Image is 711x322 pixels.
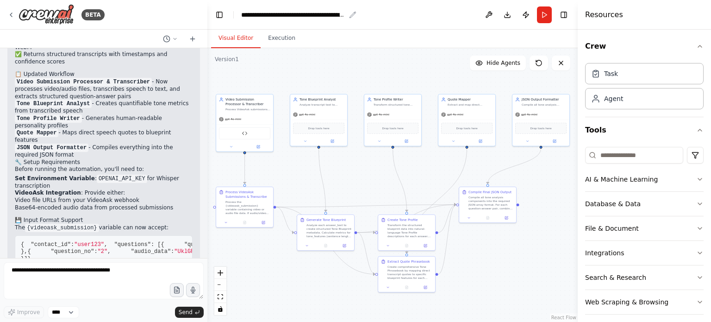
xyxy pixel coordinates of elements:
[15,115,193,130] li: - Generates human-readable personality profiles
[478,215,497,221] button: No output available
[31,241,71,248] span: "contact_id"
[15,144,88,152] code: JSON Output Formatter
[393,139,420,144] button: Open in side panel
[542,139,568,144] button: Open in side panel
[225,117,241,121] span: gpt-4o-mini
[235,220,254,225] button: No output available
[21,256,24,262] span: }
[378,256,436,293] div: Extract Quote PhrasebookCreate comprehensive Tone Phrasebook by mapping direct transcript quotes ...
[215,56,239,63] div: Version 1
[15,197,193,204] li: Video file URLs from your VideoAsk webhook
[337,243,352,248] button: Open in side panel
[438,202,456,277] g: Edge from af8b488a-c3f3-4f58-8e0d-7a4d004b8357 to e746ba29-521f-4737-92ad-c4345fdd027c
[585,143,704,322] div: Tools
[131,248,171,255] span: "audio_data"
[317,148,328,212] g: Edge from 2d4087d3-5c7f-44ce-baa0-212e30aeec50 to 443e016a-82eb-4234-9c1c-cc58626b205a
[387,223,432,238] div: Transform the structured blueprint data into natural-language Tone Profile descriptions for each ...
[585,9,623,20] h4: Resources
[299,97,344,102] div: Tone Blueprint Analyst
[15,71,193,78] h2: 📋 Updated Workflow
[459,187,517,223] div: Compile Final JSON OutputCompile all tone analysis components into the required JSON array format...
[15,224,193,232] p: The variable can now accept:
[15,175,95,182] strong: Set Environment Variable
[161,241,164,248] span: {
[557,8,570,21] button: Hide right sidebar
[438,202,456,235] g: Edge from 9459bac4-e040-4228-8f61-01cb10f5d75e to e746ba29-521f-4737-92ad-c4345fdd027c
[276,205,294,235] g: Edge from 88e8c16a-09cf-4f8d-bdcc-3619374e2a59 to 443e016a-82eb-4234-9c1c-cc58626b205a
[15,78,152,86] code: Video Submission Processor & Transcriber
[319,139,346,144] button: Open in side panel
[242,131,248,136] img: Audio Transcription Tool
[15,189,81,196] strong: VideoAsk Integration
[256,220,271,225] button: Open in side panel
[357,202,456,235] g: Edge from 443e016a-82eb-4234-9c1c-cc58626b205a to e746ba29-521f-4737-92ad-c4345fdd027c
[299,113,315,116] span: gpt-4o-mini
[15,78,193,100] li: - Now processes video/audio files, transcribes speech to text, and extracts structured question-a...
[306,223,351,238] div: Analyze each answer_text to create structured Tone Blueprint metadata. Calculate metrics for tone...
[585,117,704,143] button: Tools
[522,97,567,102] div: JSON Output Formatter
[15,129,58,137] code: Quote Mapper
[74,241,104,248] span: "user123"
[456,126,477,131] span: Drop tools here
[216,187,274,228] div: Process VideoAsk Submissions & TranscribeProcess the {videoask_submission} variable containing vi...
[521,113,537,116] span: gpt-4o-mini
[15,51,193,65] li: ✅ Returns structured transcripts with timestamps and confidence scores
[24,256,27,262] span: ]
[468,196,513,210] div: Compile all tone analysis components into the required JSON array format. For each question-answe...
[418,284,433,290] button: Open in side panel
[585,241,704,265] button: Integrations
[15,144,193,159] li: - Compiles everything into the required JSON format
[15,204,193,212] li: Base64-encoded audio data from processed submissions
[174,248,214,255] span: "UklGRiw..."
[585,216,704,240] button: File & Document
[486,148,543,184] g: Edge from e878e1b2-acd6-4b31-bf50-53c61afe8632 to e746ba29-521f-4737-92ad-c4345fdd027c
[470,56,526,70] button: Hide Agents
[447,113,463,116] span: gpt-4o-mini
[297,215,355,251] div: Generate Tone BlueprintAnalyze each answer_text to create structured Tone Blueprint metadata. Cal...
[306,218,346,222] div: Generate Tone Blueprint
[19,4,74,25] img: Logo
[397,243,416,248] button: No output available
[159,33,181,44] button: Switch to previous chat
[214,267,226,279] button: zoom in
[241,10,356,19] nav: breadcrumb
[225,190,270,199] div: Process VideoAsk Submissions & Transcribe
[585,33,704,59] button: Crew
[585,175,658,184] div: AI & Machine Learning
[184,241,228,248] span: "question_no"
[378,215,436,251] div: Create Tone ProfileTransform the structured blueprint data into natural-language Tone Profile des...
[316,243,335,248] button: No output available
[551,315,576,320] a: React Flow attribution
[185,33,200,44] button: Start a new chat
[107,248,111,255] span: ,
[4,306,44,318] button: Improve
[171,248,174,255] span: :
[15,114,82,123] code: Tone Profile Writer
[94,248,97,255] span: :
[98,248,108,255] span: "2"
[512,94,570,146] div: JSON Output FormatterCompile all tone analysis components into the required JSON format, ensuring...
[15,129,193,144] li: - Maps direct speech quotes to blueprint features
[387,259,430,264] div: Extract Quote Phrasebook
[468,190,511,195] div: Compile Final JSON Output
[71,241,74,248] span: :
[418,243,433,248] button: Open in side panel
[27,256,31,262] span: }
[585,224,639,233] div: File & Document
[225,107,270,111] div: Process VideoAsk submissions containing video or audio files, transcribe audio content using Open...
[448,97,493,102] div: Quote Mapper
[214,291,226,303] button: fit view
[97,175,147,183] code: OPENAI_API_KEY
[585,248,624,258] div: Integrations
[21,248,27,255] span: },
[585,167,704,191] button: AI & Machine Learning
[213,8,226,21] button: Hide left sidebar
[374,97,418,102] div: Tone Profile Writer
[15,166,193,173] p: Before running the automation, you'll need to:
[151,241,161,248] span: : [
[15,100,92,108] code: Tone Blueprint Analyst
[27,248,31,255] span: {
[243,154,247,184] g: Edge from 7653faa6-e1a2-4c14-a749-1954664a88ba to 88e8c16a-09cf-4f8d-bdcc-3619374e2a59
[214,279,226,291] button: zoom out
